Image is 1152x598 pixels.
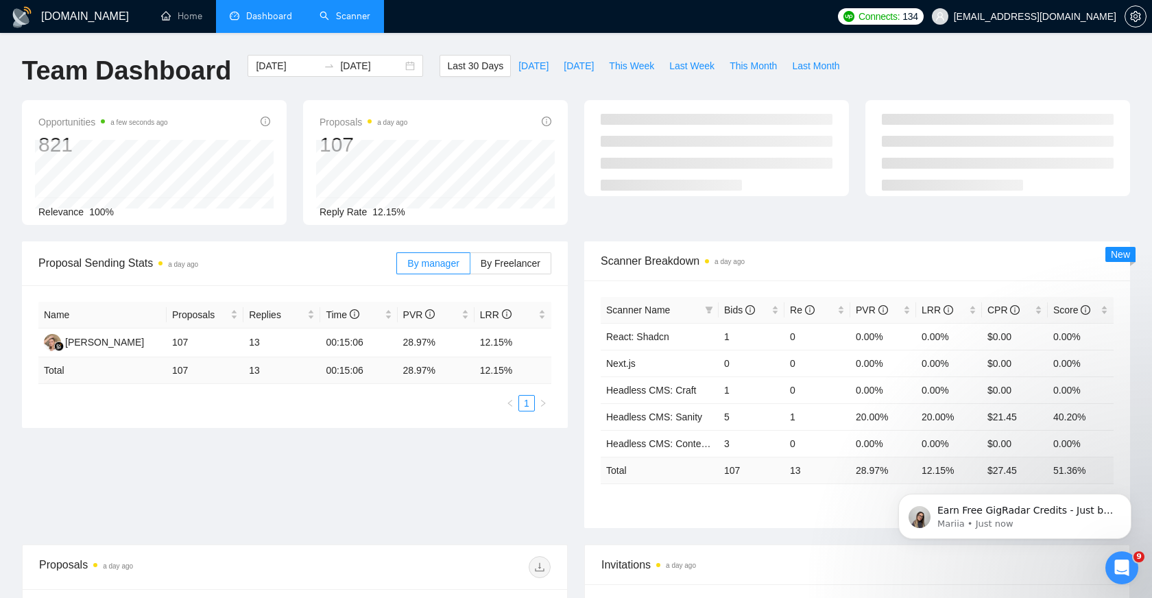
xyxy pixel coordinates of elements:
button: Last Week [662,55,722,77]
td: 28.97 % [398,357,475,384]
img: upwork-logo.png [843,11,854,22]
span: Time [326,309,359,320]
th: Replies [243,302,320,328]
td: $0.00 [982,350,1048,376]
span: Last 30 Days [447,58,503,73]
span: to [324,60,335,71]
span: New [1111,249,1130,260]
td: 13 [784,457,850,483]
div: 107 [320,132,407,158]
td: 1 [719,376,784,403]
span: Last Week [669,58,715,73]
span: LRR [922,304,953,315]
time: a day ago [103,562,133,570]
li: 1 [518,395,535,411]
span: This Week [609,58,654,73]
span: [DATE] [518,58,549,73]
td: Total [38,357,167,384]
li: Next Page [535,395,551,411]
td: 28.97% [398,328,475,357]
span: info-circle [1081,305,1090,315]
td: 0.00% [916,350,982,376]
span: info-circle [425,309,435,319]
div: [PERSON_NAME] [65,335,144,350]
span: info-circle [502,309,512,319]
td: 0.00% [1048,376,1114,403]
td: 107 [167,357,243,384]
span: 134 [902,9,917,24]
a: searchScanner [320,10,370,22]
time: a few seconds ago [110,119,167,126]
input: Start date [256,58,318,73]
td: 28.97 % [850,457,916,483]
td: 12.15% [475,328,551,357]
button: This Month [722,55,784,77]
td: 12.15 % [916,457,982,483]
td: 0.00% [850,323,916,350]
td: 0 [784,430,850,457]
span: [DATE] [564,58,594,73]
td: 0 [784,323,850,350]
span: 100% [89,206,114,217]
td: $ 27.45 [982,457,1048,483]
span: left [506,399,514,407]
span: 9 [1133,551,1144,562]
button: [DATE] [556,55,601,77]
span: setting [1125,11,1146,22]
td: 20.00% [850,403,916,430]
li: Previous Page [502,395,518,411]
span: info-circle [350,309,359,319]
td: 20.00% [916,403,982,430]
td: $0.00 [982,430,1048,457]
td: 13 [243,328,320,357]
span: right [539,399,547,407]
span: info-circle [805,305,815,315]
span: Opportunities [38,114,168,130]
input: End date [340,58,403,73]
span: Scanner Breakdown [601,252,1114,270]
span: info-circle [261,117,270,126]
span: Connects: [859,9,900,24]
time: a day ago [168,261,198,268]
span: Invitations [601,556,1113,573]
span: info-circle [878,305,888,315]
time: a day ago [715,258,745,265]
button: Last Month [784,55,847,77]
td: 0.00% [850,376,916,403]
td: 00:15:06 [320,328,397,357]
button: Last 30 Days [440,55,511,77]
span: user [935,12,945,21]
button: left [502,395,518,411]
button: setting [1125,5,1147,27]
span: PVR [856,304,888,315]
td: 0.00% [916,430,982,457]
span: Bids [724,304,755,315]
td: 3 [719,430,784,457]
span: Last Month [792,58,839,73]
span: filter [702,300,716,320]
span: PVR [403,309,435,320]
td: 107 [719,457,784,483]
a: Headless CMS: Contentful [606,438,719,449]
td: 12.15 % [475,357,551,384]
a: VZ[PERSON_NAME] [44,336,144,347]
td: 51.36 % [1048,457,1114,483]
div: Proposals [39,556,295,578]
span: Relevance [38,206,84,217]
a: React: Shadcn [606,331,669,342]
img: gigradar-bm.png [54,342,64,351]
button: right [535,395,551,411]
span: CPR [987,304,1020,315]
td: $21.45 [982,403,1048,430]
td: 0.00% [850,350,916,376]
span: Replies [249,307,304,322]
span: This Month [730,58,777,73]
td: 5 [719,403,784,430]
span: Re [790,304,815,315]
span: info-circle [542,117,551,126]
td: 13 [243,357,320,384]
